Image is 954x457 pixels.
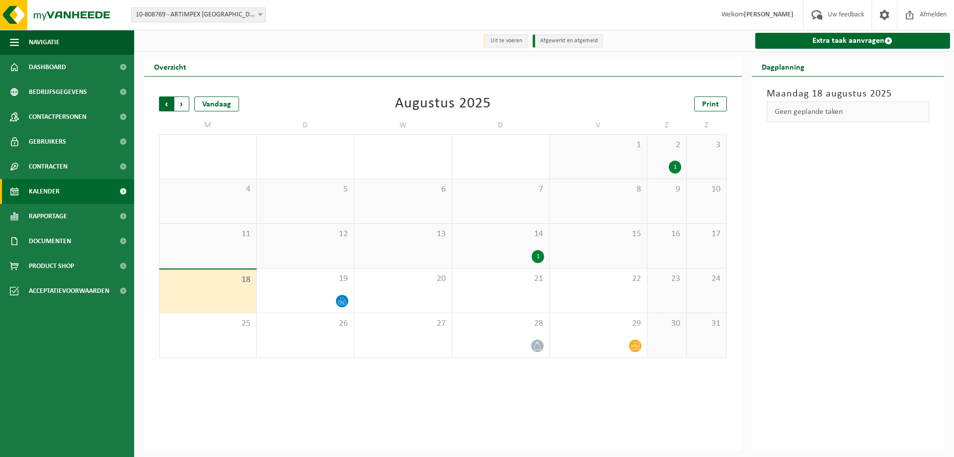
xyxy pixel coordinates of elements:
strong: [PERSON_NAME] [744,11,794,18]
span: 9 [652,184,682,195]
span: Bedrijfsgegevens [29,80,87,104]
span: Vorige [159,96,174,111]
span: 19 [262,274,349,284]
h3: Maandag 18 augustus 2025 [767,87,930,101]
span: 22 [555,274,642,284]
span: 6 [359,184,447,195]
span: 29 [555,318,642,329]
span: 27 [359,318,447,329]
span: 2 [652,140,682,151]
div: 1 [669,161,681,174]
div: Geen geplande taken [767,101,930,122]
li: Uit te voeren [483,34,528,48]
span: Gebruikers [29,129,66,154]
span: 17 [692,229,721,240]
span: 21 [457,274,545,284]
span: Rapportage [29,204,67,229]
span: Navigatie [29,30,60,55]
span: 12 [262,229,349,240]
span: 5 [262,184,349,195]
span: Dashboard [29,55,66,80]
span: 7 [457,184,545,195]
span: 30 [652,318,682,329]
div: 1 [532,250,544,263]
span: 23 [652,274,682,284]
span: 8 [555,184,642,195]
span: Kalender [29,179,60,204]
span: Product Shop [29,254,74,278]
div: Augustus 2025 [395,96,491,111]
div: Vandaag [194,96,239,111]
td: M [159,116,257,134]
span: 15 [555,229,642,240]
span: 13 [359,229,447,240]
span: Acceptatievoorwaarden [29,278,109,303]
span: 4 [164,184,251,195]
span: 10-808769 - ARTIMPEX NV - MARIAKERKE [132,8,265,22]
td: D [452,116,550,134]
td: V [550,116,647,134]
span: 26 [262,318,349,329]
span: 3 [692,140,721,151]
span: 10-808769 - ARTIMPEX NV - MARIAKERKE [131,7,266,22]
td: Z [647,116,687,134]
span: Print [702,100,719,108]
h2: Overzicht [144,57,196,76]
td: Z [687,116,726,134]
span: 16 [652,229,682,240]
span: 18 [164,274,251,285]
a: Print [694,96,727,111]
span: 24 [692,274,721,284]
span: Documenten [29,229,71,254]
span: 25 [164,318,251,329]
a: Extra taak aanvragen [755,33,951,49]
span: 20 [359,274,447,284]
span: Contactpersonen [29,104,86,129]
span: 31 [692,318,721,329]
li: Afgewerkt en afgemeld [533,34,603,48]
span: 11 [164,229,251,240]
span: 14 [457,229,545,240]
span: 28 [457,318,545,329]
span: 1 [555,140,642,151]
span: 10 [692,184,721,195]
span: Contracten [29,154,68,179]
h2: Dagplanning [752,57,814,76]
span: Volgende [174,96,189,111]
td: W [354,116,452,134]
td: D [257,116,355,134]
